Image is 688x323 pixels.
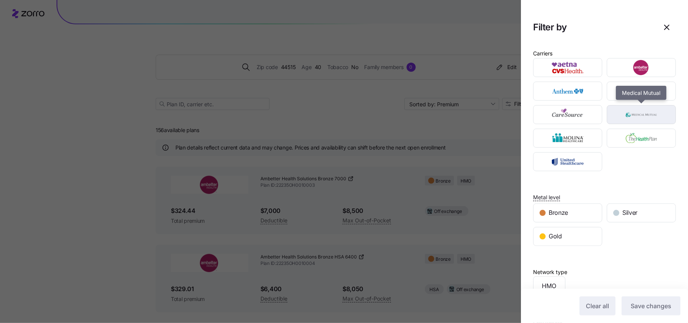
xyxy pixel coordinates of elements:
[540,131,596,146] img: Molina
[549,208,568,217] span: Bronze
[533,268,567,276] div: Network type
[540,60,596,75] img: Aetna CVS Health
[542,281,557,291] span: HMO
[622,296,680,315] button: Save changes
[540,84,596,99] img: Anthem
[579,296,615,315] button: Clear all
[614,60,669,75] img: Ambetter
[533,194,560,201] span: Metal level
[631,301,671,310] span: Save changes
[533,49,552,58] div: Carriers
[586,301,609,310] span: Clear all
[540,154,596,169] img: UnitedHealthcare
[614,84,669,99] img: Antidote Health Plan
[549,232,562,241] span: Gold
[533,21,652,33] h1: Filter by
[622,208,638,217] span: Silver
[540,107,596,122] img: CareSource
[614,131,669,146] img: The Health Plan
[614,107,669,122] img: Medical Mutual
